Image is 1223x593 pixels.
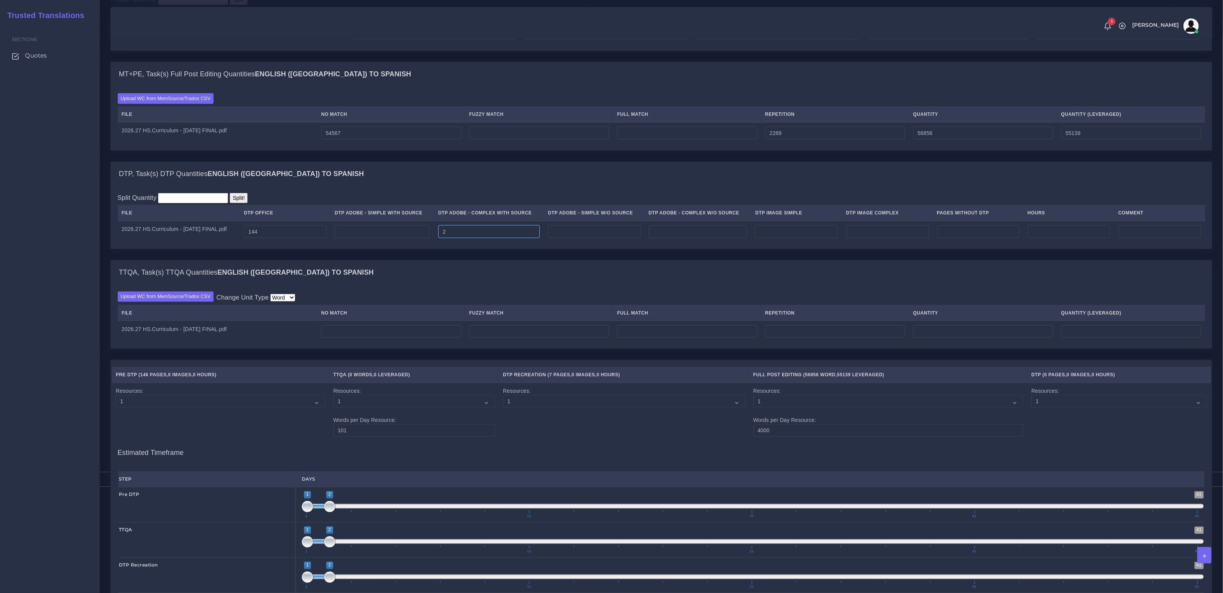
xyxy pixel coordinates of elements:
input: Split! [230,193,248,203]
span: 41 [1195,491,1204,499]
th: DTP Recreation ( , , ) [499,367,749,383]
label: Change Unit Type [217,293,269,302]
span: 0 Leveraged [374,372,408,377]
th: No Match [317,107,465,122]
span: Quotes [25,51,47,60]
th: Hours [1024,205,1115,221]
span: 31 [971,585,978,589]
a: [PERSON_NAME]avatar [1128,18,1202,34]
span: 0 Images [572,372,595,377]
span: 0 Pages [1044,372,1065,377]
th: Pages Without DTP [933,205,1024,221]
h4: DTP, Task(s) DTP Quantities [119,170,364,178]
span: 21 [749,550,755,553]
th: Repetition [761,305,909,321]
span: 2 [326,527,333,534]
td: 2026.27 HS.Curriculum - [DATE] FINAL.pdf [118,221,240,242]
span: 31 [971,550,978,553]
a: Quotes [6,48,94,64]
span: [PERSON_NAME] [1132,22,1179,28]
span: 7 Pages [549,372,570,377]
h4: Estimated Timeframe [118,441,1205,457]
th: Full Match [613,107,761,122]
b: English ([GEOGRAPHIC_DATA]) TO Spanish [217,268,374,276]
div: TTQA, Task(s) TTQA QuantitiesEnglish ([GEOGRAPHIC_DATA]) TO Spanish [111,285,1212,349]
span: 2 [326,491,333,499]
th: Fuzzy Match [465,305,613,321]
span: 21 [749,515,755,518]
span: 1 [304,515,309,518]
th: No Match [317,305,465,321]
span: 11 [526,550,533,553]
th: Quantity [909,305,1057,321]
span: 1 [304,527,311,534]
span: 146 Pages [140,372,167,377]
div: TTQA, Task(s) TTQA QuantitiesEnglish ([GEOGRAPHIC_DATA]) TO Spanish [111,260,1212,285]
span: 1 [304,550,309,553]
th: DTP Office [240,205,331,221]
span: 41 [1195,527,1204,534]
span: 1 [304,562,311,569]
th: DTP ( , , ) [1027,367,1211,383]
span: 56856 Word [805,372,836,377]
img: avatar [1184,18,1199,34]
strong: Step [119,476,132,482]
span: 41 [1194,550,1200,553]
strong: DTP Recreation [119,562,158,568]
th: File [118,205,240,221]
div: DTP, Task(s) DTP QuantitiesEnglish ([GEOGRAPHIC_DATA]) TO Spanish [111,162,1212,186]
th: Quantity (Leveraged) [1057,305,1205,321]
th: Fuzzy Match [465,107,613,122]
span: 0 Images [168,372,191,377]
strong: Days [302,476,316,482]
b: English ([GEOGRAPHIC_DATA]) TO Spanish [208,170,364,178]
h4: MT+PE, Task(s) Full Post Editing Quantities [119,70,411,79]
span: 0 Words [350,372,372,377]
strong: Pre DTP [119,492,140,497]
a: 1 [1101,22,1115,30]
span: 11 [526,515,533,518]
th: DTP Adobe - Simple W/O Source [544,205,644,221]
a: Trusted Translations [2,9,84,22]
span: Sections [12,36,37,42]
td: Resources: Words per Day Resource: [329,383,499,441]
span: 1 [1108,18,1116,25]
div: MT+PE, Task(s) Full Post Editing QuantitiesEnglish ([GEOGRAPHIC_DATA]) TO Spanish [111,62,1212,87]
th: Comment [1115,205,1205,221]
label: Split Quantity [118,193,157,203]
span: 41 [1195,562,1204,569]
span: 31 [971,515,978,518]
span: 0 Images [1067,372,1090,377]
td: Resources: [112,383,329,441]
th: Repetition [761,107,909,122]
th: DTP Image Simple [751,205,842,221]
span: 55139 Leveraged [837,372,883,377]
td: 2026.27 HS.Curriculum - [DATE] FINAL.pdf [118,321,317,342]
th: Pre DTP ( , , ) [112,367,329,383]
span: 2 [326,562,333,569]
th: Full Match [613,305,761,321]
h4: TTQA, Task(s) TTQA Quantities [119,268,374,277]
label: Upload WC from MemSource/Trados CSV [118,93,214,104]
td: Resources: Words per Day Resource: [749,383,1027,441]
span: 41 [1194,515,1200,518]
span: 0 Hours [597,372,618,377]
th: File [118,107,317,122]
label: Upload WC from MemSource/Trados CSV [118,292,214,302]
th: TTQA ( , ) [329,367,499,383]
td: Resources: [1027,383,1211,441]
strong: TTQA [119,527,132,533]
span: 11 [526,585,533,589]
b: English ([GEOGRAPHIC_DATA]) TO Spanish [255,70,411,78]
th: DTP Adobe - Simple With Source [331,205,434,221]
span: 1 [304,491,311,499]
th: File [118,305,317,321]
h2: Trusted Translations [2,11,84,20]
div: MT+PE, Task(s) Full Post Editing QuantitiesEnglish ([GEOGRAPHIC_DATA]) TO Spanish [111,87,1212,150]
th: DTP Image Complex [842,205,933,221]
td: Resources: [499,383,749,441]
span: 0 Hours [193,372,215,377]
span: 1 [304,585,309,589]
th: Quantity (Leveraged) [1057,107,1205,122]
th: Full Post Editing ( , ) [749,367,1027,383]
